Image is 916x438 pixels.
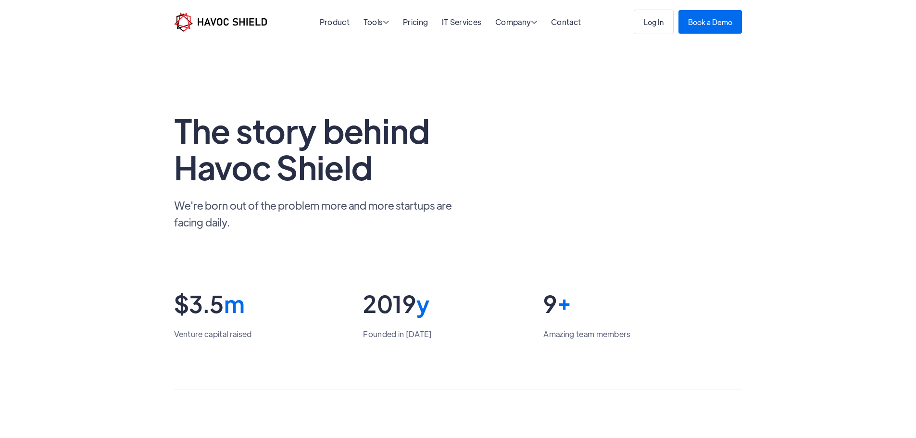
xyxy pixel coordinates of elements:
a: Book a Demo [678,10,742,34]
div: Tools [364,18,389,27]
img: Havoc Shield logo [174,13,267,32]
span: m [224,288,245,318]
span: + [557,288,571,318]
p: We're born out of the problem more and more startups are facing daily. [174,197,463,230]
div: Tools [364,18,389,27]
a: Product [320,17,350,27]
div: 9 [543,288,630,319]
div: Company [495,18,538,27]
a: IT Services [442,17,482,27]
a: Log In [634,10,674,34]
a: Contact [551,17,581,27]
div: Amazing team members [543,327,630,341]
span:  [383,18,389,26]
a: home [174,13,267,32]
div: Company [495,18,538,27]
iframe: Chat Widget [868,392,916,438]
div: Founded in [DATE] [363,327,432,341]
span:  [531,18,537,26]
div: $3.5 [174,288,252,319]
div: Venture capital raised [174,327,252,341]
a: Pricing [403,17,428,27]
h1: The story behind Havoc Shield [174,112,463,185]
div: 2019 [363,288,432,319]
span: y [416,288,429,318]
